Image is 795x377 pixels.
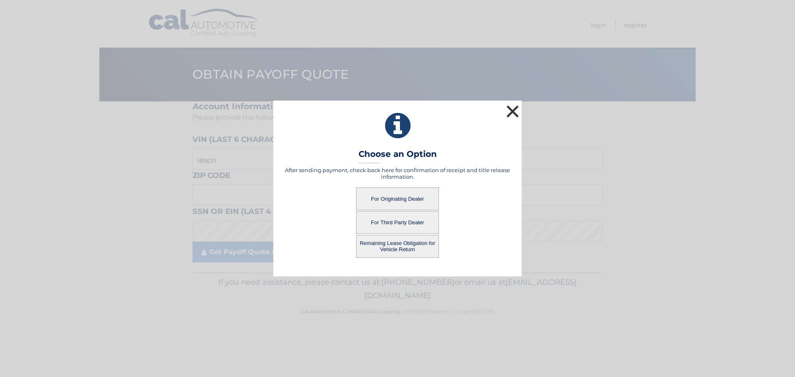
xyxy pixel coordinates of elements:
button: For Third Party Dealer [356,211,439,234]
button: × [504,103,521,120]
h3: Choose an Option [359,149,437,163]
button: For Originating Dealer [356,187,439,210]
h5: After sending payment, check back here for confirmation of receipt and title release information. [284,167,511,180]
button: Remaining Lease Obligation for Vehicle Return [356,235,439,258]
